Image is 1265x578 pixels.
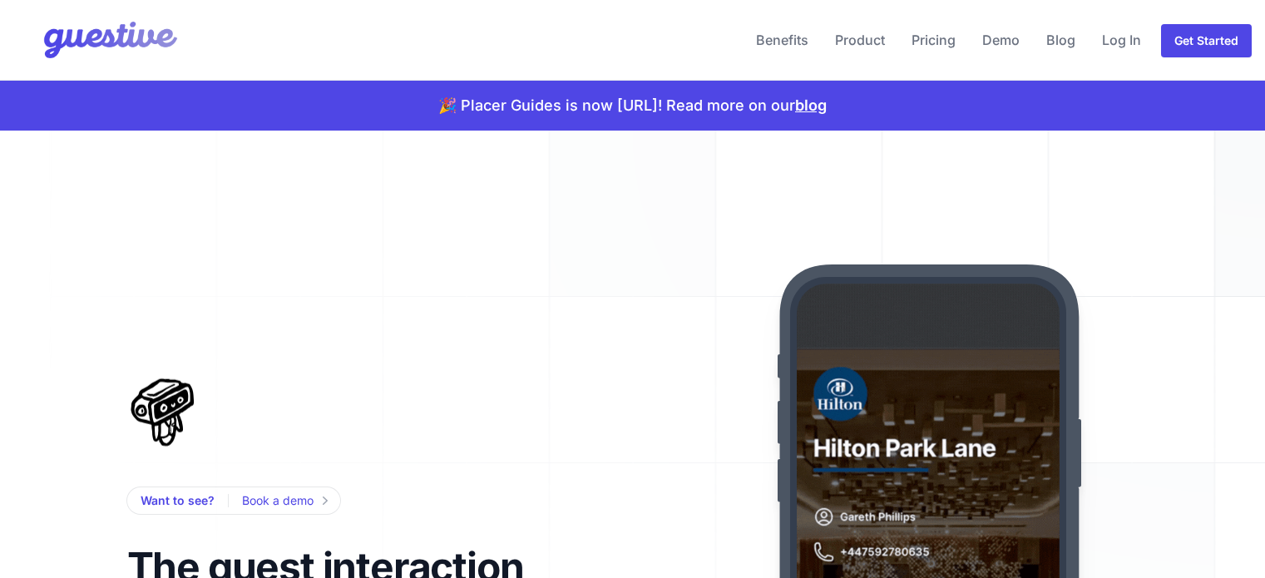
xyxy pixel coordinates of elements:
[13,7,181,73] img: Your Company
[976,20,1026,60] a: Demo
[795,96,827,114] a: blog
[1040,20,1082,60] a: Blog
[1161,24,1252,57] a: Get Started
[1095,20,1148,60] a: Log In
[749,20,815,60] a: Benefits
[438,94,827,117] p: 🎉 Placer Guides is now [URL]! Read more on our
[905,20,962,60] a: Pricing
[828,20,892,60] a: Product
[242,491,327,511] a: Book a demo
